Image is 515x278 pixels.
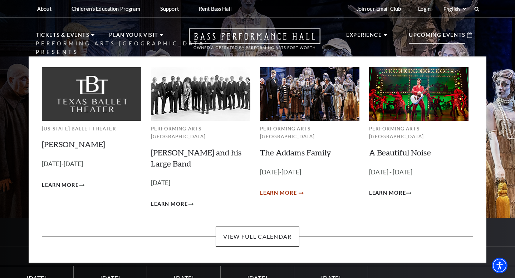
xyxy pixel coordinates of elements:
[42,125,141,133] p: [US_STATE] Ballet Theater
[151,67,250,120] img: Performing Arts Fort Worth
[199,6,232,12] p: Rent Bass Hall
[151,148,241,168] a: [PERSON_NAME] and his Large Band
[260,67,359,120] img: Performing Arts Fort Worth
[369,148,431,157] a: A Beautiful Noise
[409,31,465,44] p: Upcoming Events
[36,31,89,44] p: Tickets & Events
[151,178,250,188] p: [DATE]
[160,6,179,12] p: Support
[42,159,141,169] p: [DATE]-[DATE]
[346,31,382,44] p: Experience
[369,189,406,198] span: Learn More
[260,167,359,178] p: [DATE]-[DATE]
[369,67,469,120] img: Performing Arts Fort Worth
[151,200,193,209] a: Learn More Lyle Lovett and his Large Band
[492,258,507,273] div: Accessibility Menu
[216,227,299,247] a: View Full Calendar
[42,67,141,120] img: Texas Ballet Theater
[260,125,359,141] p: Performing Arts [GEOGRAPHIC_DATA]
[37,6,51,12] p: About
[42,181,79,190] span: Learn More
[151,200,188,209] span: Learn More
[42,181,84,190] a: Learn More Peter Pan
[260,189,303,198] a: Learn More The Addams Family
[260,148,331,157] a: The Addams Family
[369,125,469,141] p: Performing Arts [GEOGRAPHIC_DATA]
[442,6,467,13] select: Select:
[42,139,105,149] a: [PERSON_NAME]
[72,6,140,12] p: Children's Education Program
[369,167,469,178] p: [DATE] - [DATE]
[163,28,346,56] a: Open this option
[369,189,412,198] a: Learn More A Beautiful Noise
[109,31,158,44] p: Plan Your Visit
[260,189,297,198] span: Learn More
[151,125,250,141] p: Performing Arts [GEOGRAPHIC_DATA]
